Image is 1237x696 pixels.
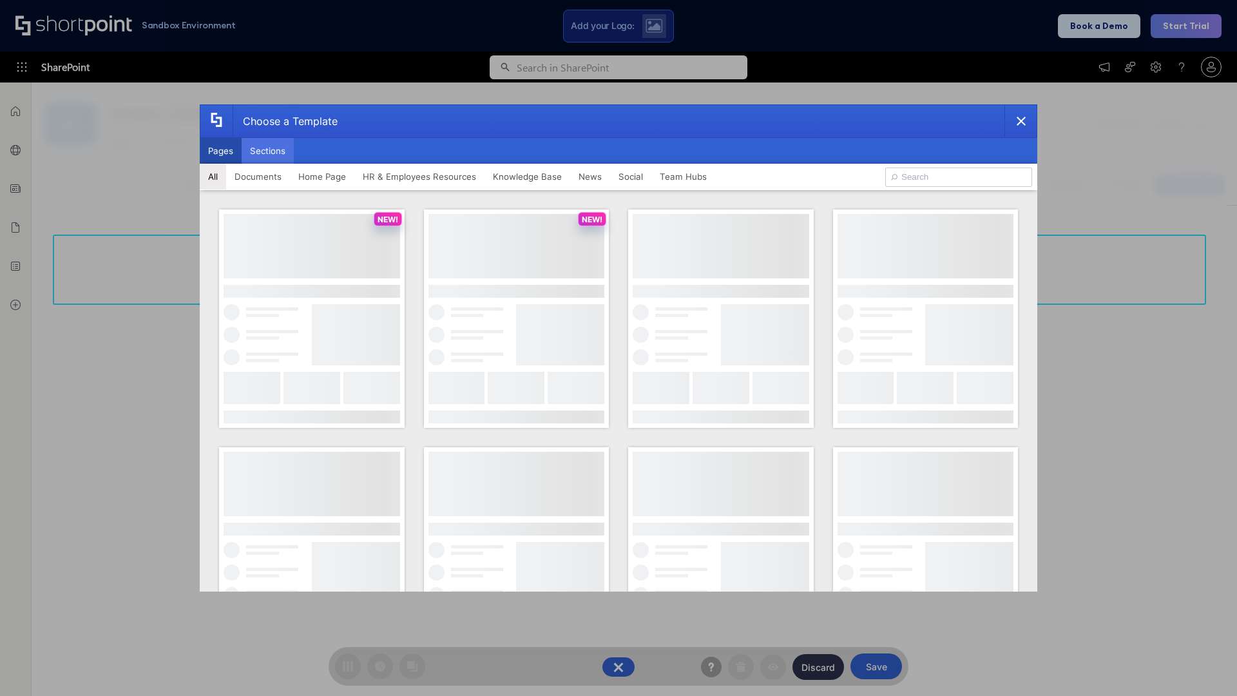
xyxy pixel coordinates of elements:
p: NEW! [582,215,602,224]
button: Knowledge Base [484,164,570,189]
button: Documents [226,164,290,189]
button: Home Page [290,164,354,189]
button: HR & Employees Resources [354,164,484,189]
button: Pages [200,138,242,164]
button: Team Hubs [651,164,715,189]
div: Choose a Template [233,105,338,137]
div: template selector [200,104,1037,592]
button: Sections [242,138,294,164]
input: Search [885,168,1032,187]
button: All [200,164,226,189]
button: Social [610,164,651,189]
button: News [570,164,610,189]
iframe: Chat Widget [1173,634,1237,696]
p: NEW! [378,215,398,224]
